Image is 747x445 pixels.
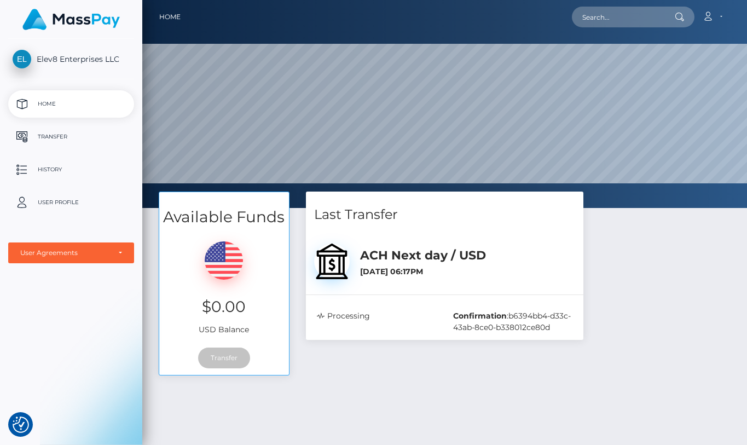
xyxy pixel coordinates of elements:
input: Search... [572,7,675,27]
img: bank.svg [314,244,350,279]
p: User Profile [13,194,130,211]
b: Confirmation [453,311,507,321]
div: : [445,310,581,333]
img: USD.png [205,241,243,280]
h4: Last Transfer [314,205,576,224]
div: User Agreements [20,248,110,257]
button: Consent Preferences [13,417,29,433]
p: Transfer [13,129,130,145]
a: History [8,156,134,183]
span: b6394bb4-d33c-43ab-8ce0-b338012ce80d [453,311,571,332]
img: MassPay [22,9,120,30]
img: Revisit consent button [13,417,29,433]
span: Elev8 Enterprises LLC [8,54,134,64]
button: User Agreements [8,242,134,263]
h3: $0.00 [167,296,281,317]
h3: Available Funds [159,206,289,228]
div: Processing [309,310,445,333]
p: Home [13,96,130,112]
a: Home [159,5,181,28]
p: History [13,161,130,178]
a: Transfer [8,123,134,151]
a: User Profile [8,189,134,216]
h5: ACH Next day / USD [360,247,575,264]
a: Home [8,90,134,118]
div: USD Balance [159,228,289,341]
h6: [DATE] 06:17PM [360,267,575,276]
